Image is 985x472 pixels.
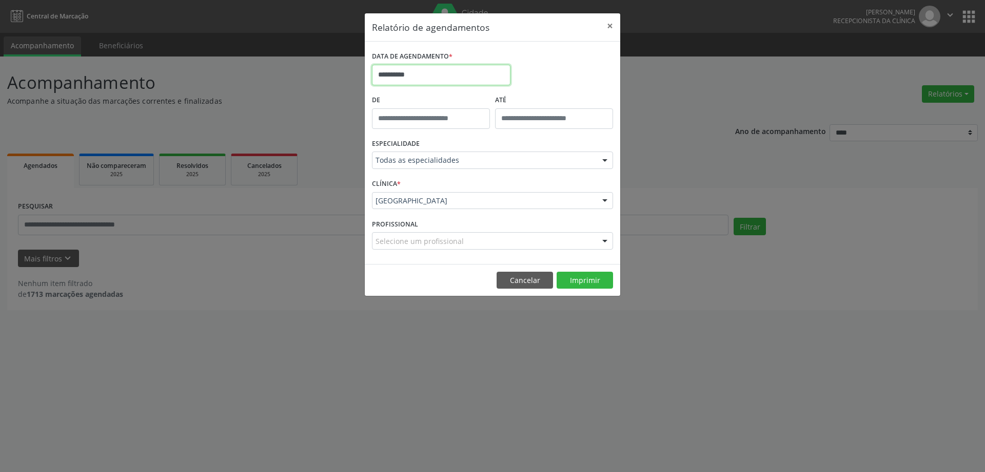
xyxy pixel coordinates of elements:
[376,155,592,165] span: Todas as especialidades
[495,92,613,108] label: ATÉ
[497,272,553,289] button: Cancelar
[372,136,420,152] label: ESPECIALIDADE
[376,196,592,206] span: [GEOGRAPHIC_DATA]
[376,236,464,247] span: Selecione um profissional
[600,13,620,39] button: Close
[372,216,418,232] label: PROFISSIONAL
[372,92,490,108] label: De
[557,272,613,289] button: Imprimir
[372,49,452,65] label: DATA DE AGENDAMENTO
[372,176,401,192] label: CLÍNICA
[372,21,489,34] h5: Relatório de agendamentos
